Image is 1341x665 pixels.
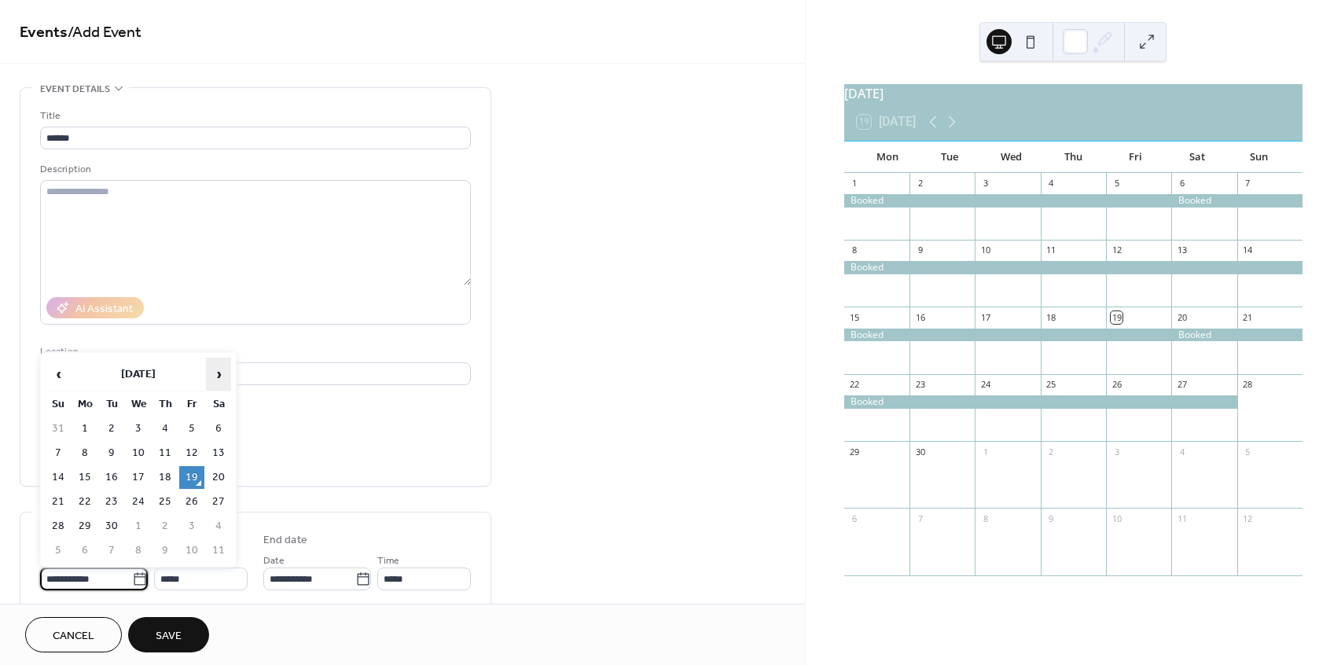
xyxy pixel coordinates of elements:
div: 8 [979,513,991,524]
div: Booked [1171,194,1302,208]
div: Booked [1171,329,1302,342]
td: 24 [126,490,151,513]
td: 2 [152,515,178,538]
td: 8 [126,539,151,562]
td: 23 [99,490,124,513]
td: 10 [126,442,151,465]
div: Tue [918,141,980,173]
td: 19 [179,466,204,489]
span: / Add Event [68,17,141,48]
div: Location [40,344,468,360]
th: Fr [179,393,204,416]
div: 20 [1176,311,1188,323]
td: 12 [179,442,204,465]
div: 23 [914,379,926,391]
div: 6 [1176,178,1188,189]
td: 7 [46,442,71,465]
div: 7 [914,513,926,524]
td: 15 [72,466,97,489]
div: 15 [849,311,861,323]
div: 10 [979,244,991,256]
td: 25 [152,490,178,513]
td: 27 [206,490,231,513]
td: 13 [206,442,231,465]
div: 18 [1045,311,1057,323]
div: End date [263,532,307,549]
td: 3 [126,417,151,440]
td: 6 [206,417,231,440]
td: 29 [72,515,97,538]
td: 3 [179,515,204,538]
div: 11 [1045,244,1057,256]
td: 30 [99,515,124,538]
div: 4 [1176,446,1188,457]
div: Booked [844,329,1172,342]
td: 28 [46,515,71,538]
div: [DATE] [844,84,1302,103]
td: 10 [179,539,204,562]
td: 9 [99,442,124,465]
td: 11 [206,539,231,562]
span: › [207,358,230,390]
div: Fri [1104,141,1166,173]
td: 2 [99,417,124,440]
div: Booked [844,395,1237,409]
div: Booked [844,194,1172,208]
div: 3 [979,178,991,189]
div: 19 [1111,311,1122,323]
td: 1 [126,515,151,538]
div: Sun [1228,141,1290,173]
div: 12 [1242,513,1254,524]
td: 6 [72,539,97,562]
td: 4 [206,515,231,538]
td: 14 [46,466,71,489]
div: 2 [914,178,926,189]
div: 30 [914,446,926,457]
div: Thu [1042,141,1104,173]
div: 10 [1111,513,1122,524]
div: 21 [1242,311,1254,323]
div: 13 [1176,244,1188,256]
div: 2 [1045,446,1057,457]
button: Cancel [25,617,122,652]
td: 18 [152,466,178,489]
div: 7 [1242,178,1254,189]
td: 4 [152,417,178,440]
div: 6 [849,513,861,524]
td: 16 [99,466,124,489]
div: Mon [857,141,919,173]
div: Title [40,108,468,124]
span: Cancel [53,628,94,645]
div: Wed [980,141,1042,173]
td: 11 [152,442,178,465]
span: Time [377,553,399,569]
th: We [126,393,151,416]
div: 22 [849,379,861,391]
th: Su [46,393,71,416]
button: Save [128,617,209,652]
div: 11 [1176,513,1188,524]
div: 5 [1111,178,1122,189]
td: 21 [46,490,71,513]
td: 20 [206,466,231,489]
div: Description [40,161,468,178]
td: 31 [46,417,71,440]
th: Sa [206,393,231,416]
div: 26 [1111,379,1122,391]
div: 24 [979,379,991,391]
div: 29 [849,446,861,457]
td: 8 [72,442,97,465]
div: 16 [914,311,926,323]
div: 9 [1045,513,1057,524]
th: Mo [72,393,97,416]
span: Event details [40,81,110,97]
div: 14 [1242,244,1254,256]
span: Date [263,553,285,569]
div: 25 [1045,379,1057,391]
div: 8 [849,244,861,256]
div: Booked [844,261,1302,274]
td: 5 [179,417,204,440]
div: 3 [1111,446,1122,457]
th: Th [152,393,178,416]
